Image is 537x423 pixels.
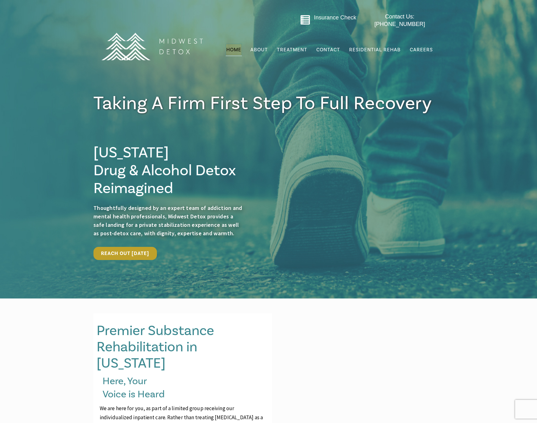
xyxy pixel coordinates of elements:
[93,204,242,237] span: Thoughtfully designed by an expert team of addiction and mental health professionals, Midwest Det...
[409,44,434,56] a: Careers
[349,47,401,53] span: Residential Rehab
[276,44,308,56] a: Treatment
[97,19,207,74] img: MD Logo Horitzontal white-01 (1) (1)
[316,47,340,52] span: Contact
[314,14,356,21] a: Insurance Check
[362,13,437,28] a: Contact Us: [PHONE_NUMBER]
[374,13,425,27] span: Contact Us: [PHONE_NUMBER]
[250,47,268,52] span: About
[316,44,341,56] a: Contact
[300,15,310,27] a: Go to midwestdetox.com/message-form-page/
[226,44,242,56] a: Home
[410,47,433,53] span: Careers
[226,47,241,53] span: Home
[93,247,157,260] a: Reach Out [DATE]
[101,250,149,257] span: Reach Out [DATE]
[349,44,401,56] a: Residential Rehab
[277,47,307,52] span: Treatment
[97,322,214,372] span: Premier Substance Rehabilitation in [US_STATE]
[250,44,268,56] a: About
[93,143,236,198] span: [US_STATE] Drug & Alcohol Detox Reimagined
[103,375,165,401] span: Here, Your Voice is Heard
